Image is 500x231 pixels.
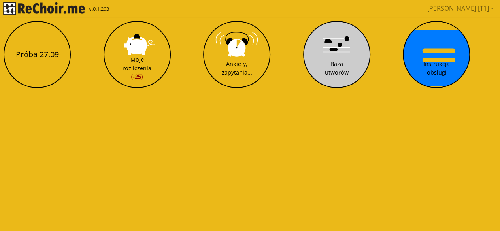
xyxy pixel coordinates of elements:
div: Moje rozliczenia [123,55,151,81]
div: Ankiety, zapytania... [222,60,252,77]
button: Moje rozliczenia(-25) [104,21,171,88]
img: rekłajer mi [3,2,85,15]
button: Próba 27.09 [4,21,71,88]
button: Baza utworów [303,21,370,88]
span: (-25) [123,72,151,81]
span: v.0.1.293 [89,5,109,13]
button: Ankiety, zapytania... [203,21,270,88]
div: Instrukcja obsługi [423,60,450,77]
div: Baza utworów [325,60,349,77]
a: [PERSON_NAME] [T1] [424,0,497,16]
button: Instrukcja obsługi [403,21,470,88]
